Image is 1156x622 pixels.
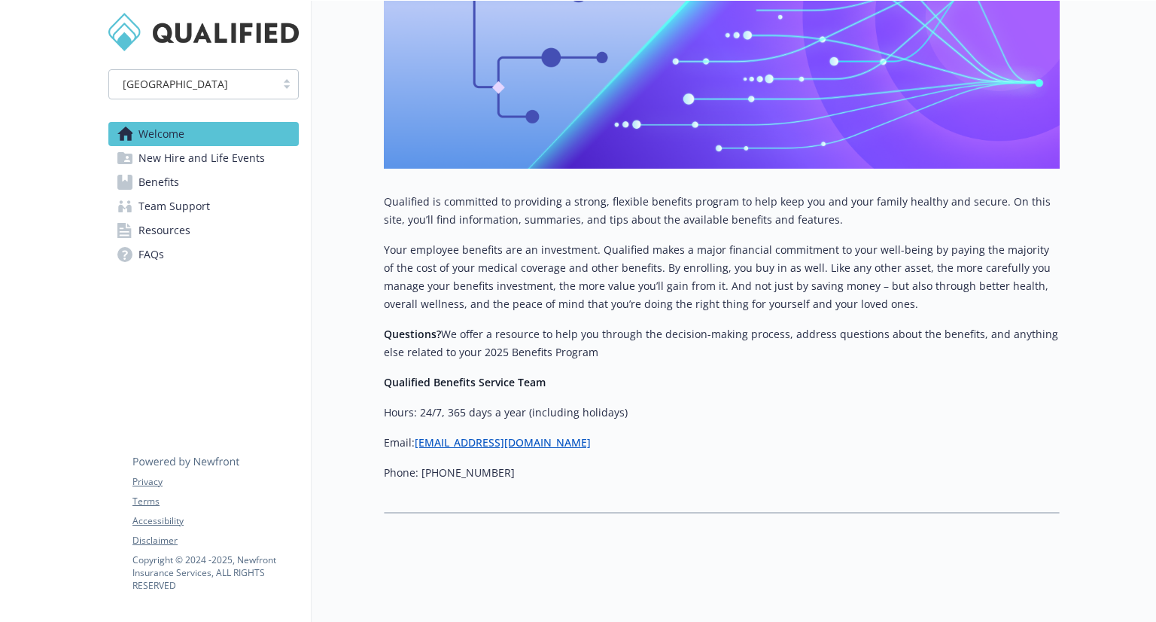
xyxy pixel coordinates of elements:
[384,464,1060,482] p: Phone: [PHONE_NUMBER]
[384,375,546,389] strong: Qualified Benefits Service Team
[384,193,1060,229] p: Qualified is committed to providing a strong, flexible benefits program to help keep you and your...
[108,170,299,194] a: Benefits
[132,553,298,592] p: Copyright © 2024 - 2025 , Newfront Insurance Services, ALL RIGHTS RESERVED
[108,122,299,146] a: Welcome
[384,325,1060,361] p: We offer a resource to help you through the decision-making process, address questions about the ...
[108,146,299,170] a: New Hire and Life Events
[384,434,1060,452] p: Email:
[132,475,298,489] a: Privacy
[132,534,298,547] a: Disclaimer
[108,218,299,242] a: Resources
[108,194,299,218] a: Team Support
[384,404,1060,422] p: Hours: 24/7, 365 days a year (including holidays)​
[138,146,265,170] span: New Hire and Life Events
[138,242,164,267] span: FAQs
[138,170,179,194] span: Benefits
[132,514,298,528] a: Accessibility
[415,435,591,450] a: [EMAIL_ADDRESS][DOMAIN_NAME]
[138,194,210,218] span: Team Support
[132,495,298,508] a: Terms
[384,241,1060,313] p: Your employee benefits are an investment. Qualified makes a major financial commitment to your we...
[108,242,299,267] a: FAQs
[123,76,228,92] span: [GEOGRAPHIC_DATA]
[138,218,190,242] span: Resources
[384,327,441,341] strong: Questions?
[138,122,184,146] span: Welcome
[117,76,268,92] span: [GEOGRAPHIC_DATA]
